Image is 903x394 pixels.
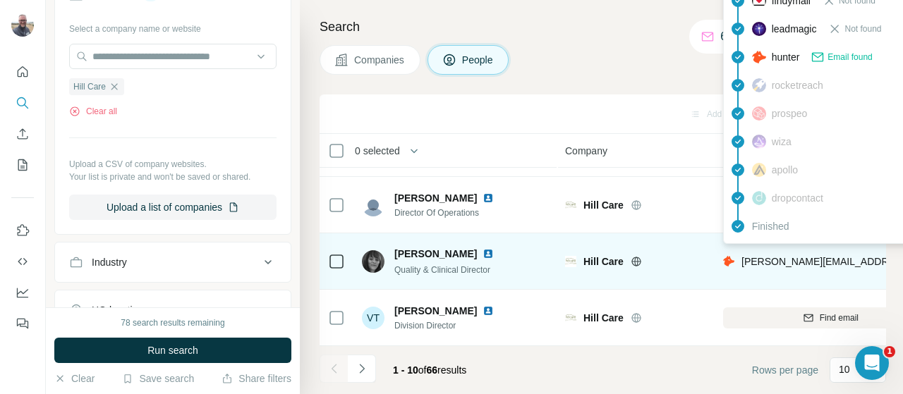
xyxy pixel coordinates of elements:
div: Industry [92,255,127,269]
img: Avatar [362,194,384,216]
img: provider hunter logo [723,254,734,269]
img: provider dropcontact logo [752,191,766,205]
span: Finished [752,219,789,233]
span: [PERSON_NAME] [394,304,477,318]
span: 0 selected [355,144,400,158]
span: leadmagic [772,22,817,36]
img: Logo of Hill Care [565,256,576,267]
img: Avatar [11,14,34,37]
p: Upload a CSV of company websites. [69,158,277,171]
button: Search [11,90,34,116]
button: HQ location [55,293,291,327]
img: provider hunter logo [752,51,766,63]
img: provider prospeo logo [752,106,766,121]
span: hunter [772,50,800,64]
button: Use Surfe on LinkedIn [11,218,34,243]
img: provider rocketreach logo [752,78,766,92]
img: provider wiza logo [752,135,766,149]
img: Avatar [362,250,384,273]
span: results [393,364,466,376]
h4: Search [320,17,886,37]
span: apollo [772,163,798,177]
div: HQ location [92,303,143,317]
span: wiza [772,135,792,149]
span: Not found [844,23,881,35]
span: rocketreach [772,78,823,92]
img: LinkedIn logo [483,248,494,259]
span: Companies [354,53,406,67]
span: Quality & Clinical Director [394,265,490,275]
span: Hill Care [583,311,624,325]
span: Company [565,144,607,158]
span: Rows per page [752,363,818,377]
button: Run search [54,338,291,363]
button: My lists [11,152,34,178]
span: of [418,364,427,376]
img: Logo of Hill Care [565,312,576,324]
button: Dashboard [11,280,34,305]
img: LinkedIn logo [483,305,494,316]
span: Hill Care [583,198,624,212]
p: 10 [839,362,850,376]
img: LinkedIn logo [483,192,494,204]
button: Navigate to next page [348,355,376,383]
span: 66 [427,364,438,376]
div: Select a company name or website [69,17,277,35]
span: [PERSON_NAME] [394,191,477,205]
button: Quick start [11,59,34,85]
button: Use Surfe API [11,249,34,274]
button: Enrich CSV [11,121,34,147]
span: Hill Care [73,80,106,93]
img: provider leadmagic logo [752,22,766,36]
img: provider apollo logo [752,163,766,177]
span: Email found [828,51,872,63]
p: 646 [720,28,739,45]
button: Clear [54,371,95,386]
span: Director Of Operations [394,207,511,219]
span: prospeo [772,106,808,121]
button: Share filters [222,371,291,386]
iframe: Intercom live chat [855,346,889,380]
span: People [462,53,495,67]
span: 1 [884,346,895,357]
button: Feedback [11,311,34,336]
span: Find email [820,312,859,324]
button: Upload a list of companies [69,195,277,220]
p: Your list is private and won't be saved or shared. [69,171,277,183]
span: Run search [147,343,198,357]
button: Clear all [69,105,117,118]
span: Hill Care [583,254,624,269]
span: dropcontact [772,191,823,205]
button: Industry [55,245,291,279]
span: 1 - 10 [393,364,418,376]
span: [PERSON_NAME] [394,247,477,261]
span: Division Director [394,319,511,332]
div: VT [362,307,384,329]
img: Logo of Hill Care [565,199,576,211]
button: Save search [122,371,194,386]
div: 78 search results remaining [121,316,224,329]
